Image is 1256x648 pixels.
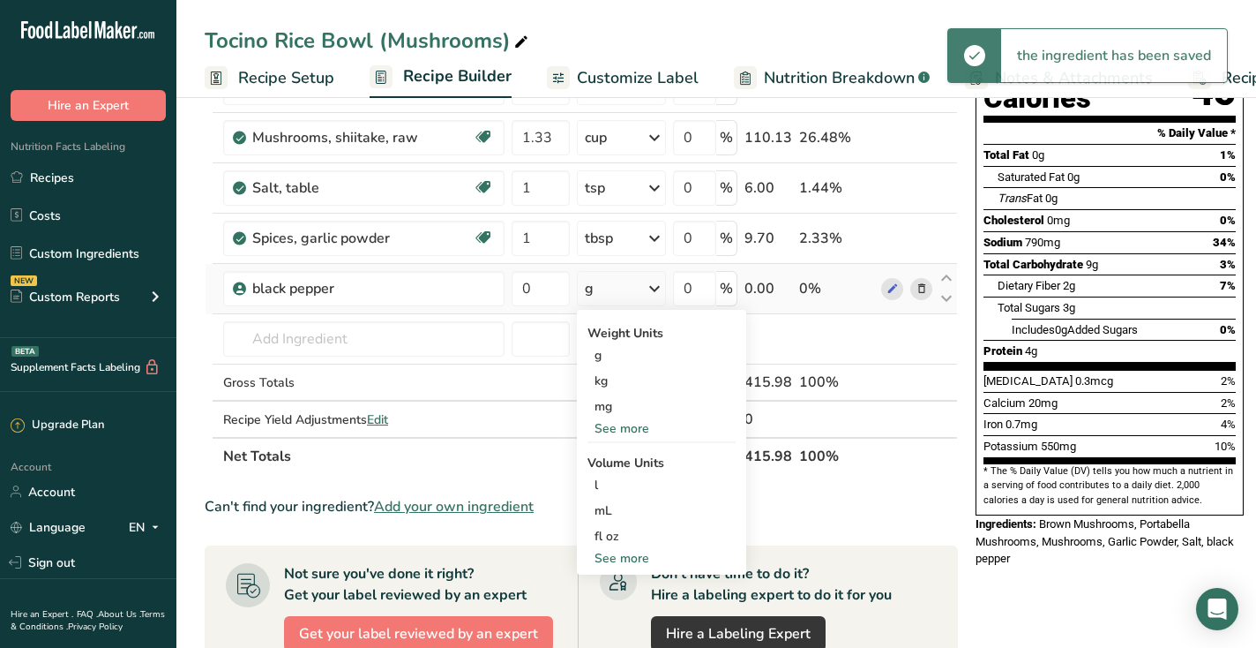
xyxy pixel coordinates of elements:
a: Hire an Expert . [11,608,73,621]
span: 550mg [1041,440,1076,453]
div: mL [594,501,729,520]
span: Total Fat [983,148,1029,162]
a: Privacy Policy [68,621,123,633]
div: g [587,343,736,368]
div: Recipe Yield Adjustments [223,411,505,429]
span: 2% [1221,396,1236,410]
div: Upgrade Plan [11,417,104,434]
a: FAQ . [77,608,98,621]
div: 2.33% [799,228,874,249]
div: mg [587,394,736,419]
div: See more [587,549,736,568]
div: 26.48% [799,127,874,148]
th: Net Totals [220,437,741,474]
span: Iron [983,418,1003,431]
div: 1.44% [799,177,874,199]
span: 0g [1045,192,1058,205]
span: Includes Added Sugars [1012,323,1138,336]
div: cup [585,127,607,148]
div: 100% [799,372,874,393]
div: tbsp [585,228,613,249]
span: 0% [1220,323,1236,336]
span: Dietary Fiber [998,279,1060,292]
span: Customize Label [577,66,699,90]
span: Ingredients: [976,517,1036,531]
span: Potassium [983,440,1038,453]
span: Add your own ingredient [374,496,534,517]
div: 0% [799,278,874,299]
span: Recipe Builder [403,64,512,88]
div: 0.00 [744,278,792,299]
span: Brown Mushrooms, Portabella Mushrooms, Mushrooms, Garlic Powder, Salt, black pepper [976,517,1234,565]
a: Recipe Builder [370,57,512,99]
span: 3% [1220,258,1236,271]
div: Can't find your ingredient? [205,496,958,517]
span: 4g [1025,344,1037,358]
span: Cholesterol [983,214,1044,227]
span: 9g [1086,258,1098,271]
div: See more [587,419,736,438]
div: tsp [585,177,605,199]
span: 0g [1032,148,1044,162]
span: 0.3mcg [1075,374,1113,388]
input: Add Ingredient [223,321,505,357]
span: 7% [1220,279,1236,292]
div: Mushrooms, shiitake, raw [252,127,473,148]
span: 0% [1220,214,1236,227]
div: l [594,476,729,494]
th: 415.98 [741,437,796,474]
div: Don't have time to do it? Hire a labeling expert to do it for you [651,563,892,606]
span: 2% [1221,374,1236,388]
span: 3g [1063,301,1075,314]
div: 110.13 [744,127,792,148]
div: 0 [744,409,792,430]
a: Customize Label [547,58,699,98]
span: 0mg [1047,214,1070,227]
div: NEW [11,275,37,286]
span: 0g [1055,323,1067,336]
span: [MEDICAL_DATA] [983,374,1073,388]
span: Sodium [983,236,1022,249]
div: 6.00 [744,177,792,199]
span: Recipe Setup [238,66,334,90]
th: 100% [796,437,878,474]
span: 34% [1213,236,1236,249]
section: % Daily Value * [983,123,1236,144]
div: fl oz [594,527,729,546]
div: kg [587,368,736,394]
button: Hire an Expert [11,90,166,121]
div: 9.70 [744,228,792,249]
div: Not sure you've done it right? Get your label reviewed by an expert [284,563,527,606]
span: Saturated Fat [998,170,1065,184]
span: Total Sugars [998,301,1060,314]
span: 2g [1063,279,1075,292]
section: * The % Daily Value (DV) tells you how much a nutrient in a serving of food contributes to a dail... [983,464,1236,508]
span: 790mg [1025,236,1060,249]
span: Calcium [983,396,1026,410]
div: 415.98 [744,372,792,393]
a: Terms & Conditions . [11,608,165,633]
span: Protein [983,344,1022,358]
div: the ingredient has been saved [1001,29,1227,82]
div: g [585,278,594,299]
span: Fat [998,192,1043,205]
div: Open Intercom Messenger [1196,588,1238,630]
span: 4% [1221,418,1236,431]
span: 0.7mg [1006,418,1037,431]
div: Gross Totals [223,373,505,392]
span: Edit [367,411,388,428]
span: Nutrition Breakdown [764,66,915,90]
span: 0% [1220,170,1236,184]
div: BETA [11,346,39,357]
a: About Us . [98,608,140,621]
span: 1% [1220,148,1236,162]
span: 0g [1067,170,1080,184]
div: EN [129,516,166,538]
div: Spices, garlic powder [252,228,473,249]
div: Salt, table [252,177,473,199]
span: 10% [1215,440,1236,453]
span: Total Carbohydrate [983,258,1083,271]
a: Recipe Setup [205,58,334,98]
div: Tocino Rice Bowl (Mushrooms) [205,25,532,57]
div: Volume Units [587,454,736,472]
